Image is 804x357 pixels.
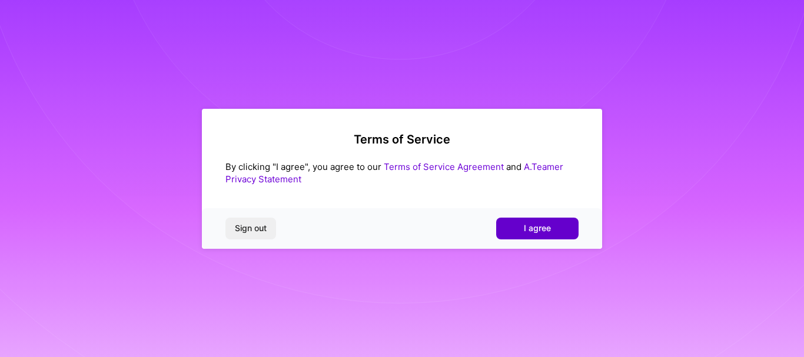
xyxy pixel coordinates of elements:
button: Sign out [225,218,276,239]
h2: Terms of Service [225,132,579,146]
span: Sign out [235,222,267,234]
a: Terms of Service Agreement [384,161,504,172]
button: I agree [496,218,579,239]
span: I agree [524,222,551,234]
div: By clicking "I agree", you agree to our and [225,161,579,185]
